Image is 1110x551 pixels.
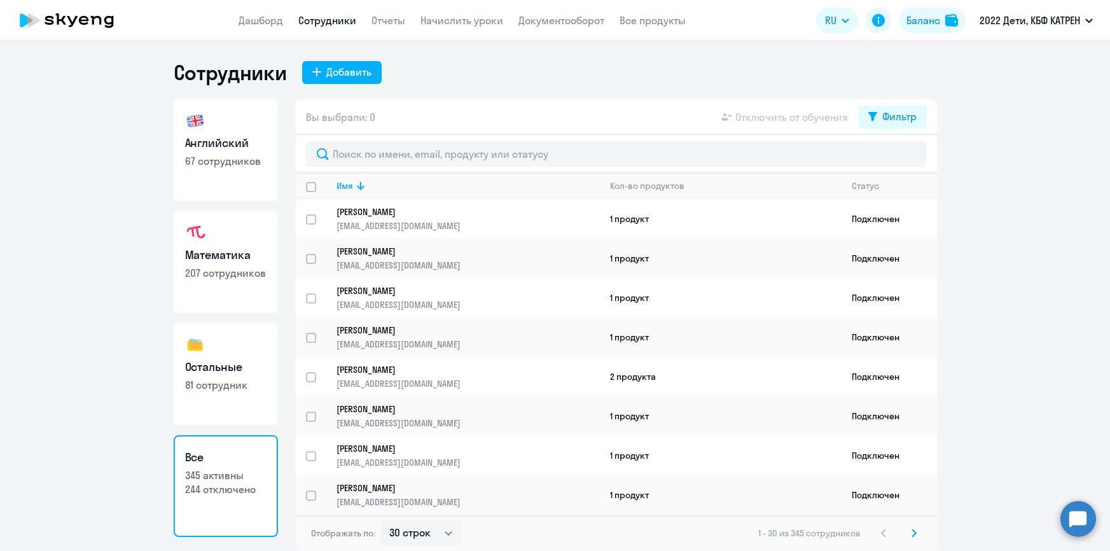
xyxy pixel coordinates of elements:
p: 207 сотрудников [185,266,267,280]
span: Вы выбрали: 0 [306,109,375,125]
div: Кол-во продуктов [610,180,684,192]
td: Подключен [842,475,937,515]
td: 1 продукт [600,199,842,239]
a: [PERSON_NAME][EMAIL_ADDRESS][DOMAIN_NAME] [336,443,599,468]
td: Подключен [842,396,937,436]
p: 81 сотрудник [185,378,267,392]
p: [PERSON_NAME] [336,482,582,494]
div: Статус [852,180,879,192]
button: 2022 Дети, КБФ КАТРЕН [973,5,1099,36]
div: Кол-во продуктов [610,180,841,192]
a: Документооборот [518,14,604,27]
td: 1 продукт [600,317,842,357]
td: Подключен [842,199,937,239]
p: [PERSON_NAME] [336,364,582,375]
button: Балансbalance [899,8,966,33]
p: [EMAIL_ADDRESS][DOMAIN_NAME] [336,378,599,389]
p: 67 сотрудников [185,154,267,168]
a: Отчеты [371,14,405,27]
p: [EMAIL_ADDRESS][DOMAIN_NAME] [336,496,599,508]
h3: Математика [185,247,267,263]
button: Фильтр [858,106,927,129]
p: [PERSON_NAME] [336,285,582,296]
span: Отображать по: [311,527,375,539]
a: Дашборд [239,14,283,27]
div: Фильтр [882,109,917,124]
h3: Английский [185,135,267,151]
td: Подключен [842,239,937,278]
a: Остальные81 сотрудник [174,323,278,425]
a: Начислить уроки [420,14,503,27]
img: math [185,223,205,243]
div: Баланс [906,13,940,28]
td: 2 продукта [600,357,842,396]
h1: Сотрудники [174,60,287,85]
h3: Остальные [185,359,267,375]
img: others [185,335,205,355]
td: 1 продукт [600,239,842,278]
span: RU [825,13,836,28]
a: [PERSON_NAME][EMAIL_ADDRESS][DOMAIN_NAME] [336,206,599,232]
div: Статус [852,180,936,192]
a: [PERSON_NAME][EMAIL_ADDRESS][DOMAIN_NAME] [336,324,599,350]
td: 1 продукт [600,475,842,515]
a: Все345 активны244 отключено [174,435,278,537]
p: [PERSON_NAME] [336,206,582,218]
a: Английский67 сотрудников [174,99,278,201]
a: [PERSON_NAME][EMAIL_ADDRESS][DOMAIN_NAME] [336,482,599,508]
a: Все продукты [620,14,686,27]
td: 1 продукт [600,436,842,475]
div: Добавить [326,64,371,80]
img: balance [945,14,958,27]
a: Сотрудники [298,14,356,27]
p: [PERSON_NAME] [336,246,582,257]
p: [EMAIL_ADDRESS][DOMAIN_NAME] [336,220,599,232]
h3: Все [185,449,267,466]
p: [PERSON_NAME] [336,403,582,415]
a: [PERSON_NAME][EMAIL_ADDRESS][DOMAIN_NAME] [336,364,599,389]
td: Подключен [842,317,937,357]
p: 2022 Дети, КБФ КАТРЕН [980,13,1080,28]
td: 1 продукт [600,396,842,436]
td: Подключен [842,278,937,317]
span: 1 - 30 из 345 сотрудников [758,527,861,539]
a: [PERSON_NAME][EMAIL_ADDRESS][DOMAIN_NAME] [336,246,599,271]
img: english [185,111,205,131]
button: Добавить [302,61,382,84]
p: [EMAIL_ADDRESS][DOMAIN_NAME] [336,338,599,350]
a: [PERSON_NAME][EMAIL_ADDRESS][DOMAIN_NAME] [336,285,599,310]
p: [PERSON_NAME] [336,443,582,454]
td: Подключен [842,436,937,475]
td: 1 продукт [600,278,842,317]
p: [EMAIL_ADDRESS][DOMAIN_NAME] [336,417,599,429]
p: 345 активны [185,468,267,482]
p: 244 отключено [185,482,267,496]
div: Имя [336,180,599,192]
a: Математика207 сотрудников [174,211,278,313]
p: [PERSON_NAME] [336,324,582,336]
td: Подключен [842,357,937,396]
div: Имя [336,180,353,192]
input: Поиск по имени, email, продукту или статусу [306,141,927,167]
p: [EMAIL_ADDRESS][DOMAIN_NAME] [336,299,599,310]
p: [EMAIL_ADDRESS][DOMAIN_NAME] [336,457,599,468]
a: [PERSON_NAME][EMAIL_ADDRESS][DOMAIN_NAME] [336,403,599,429]
p: [EMAIL_ADDRESS][DOMAIN_NAME] [336,260,599,271]
button: RU [816,8,858,33]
